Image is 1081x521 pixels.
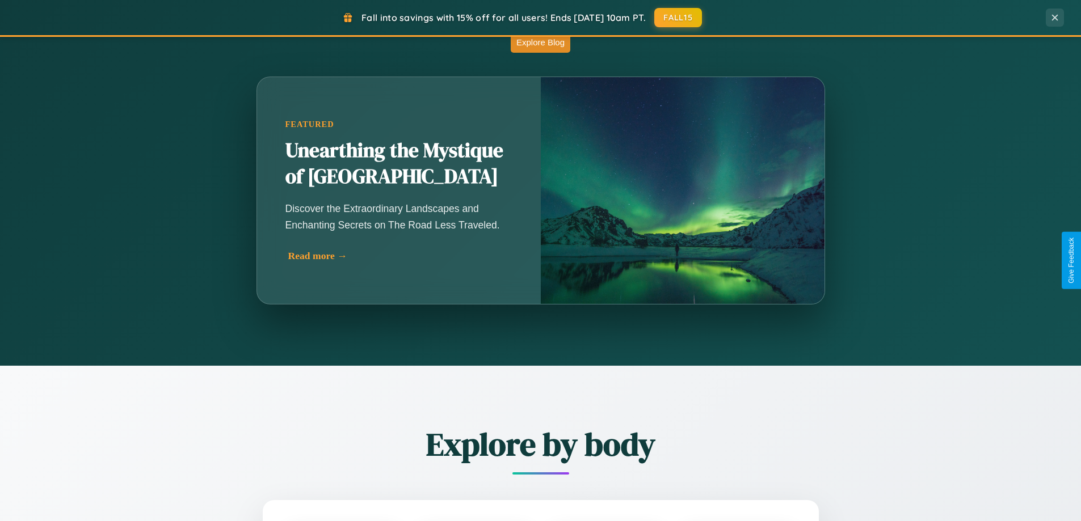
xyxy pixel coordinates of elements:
[1067,238,1075,283] div: Give Feedback
[285,201,512,232] p: Discover the Extraordinary Landscapes and Enchanting Secrets on The Road Less Traveled.
[285,138,512,190] h2: Unearthing the Mystique of [GEOGRAPHIC_DATA]
[285,120,512,129] div: Featured
[200,422,881,466] h2: Explore by body
[361,12,646,23] span: Fall into savings with 15% off for all users! Ends [DATE] 10am PT.
[654,8,702,27] button: FALL15
[511,32,570,53] button: Explore Blog
[288,250,515,262] div: Read more →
